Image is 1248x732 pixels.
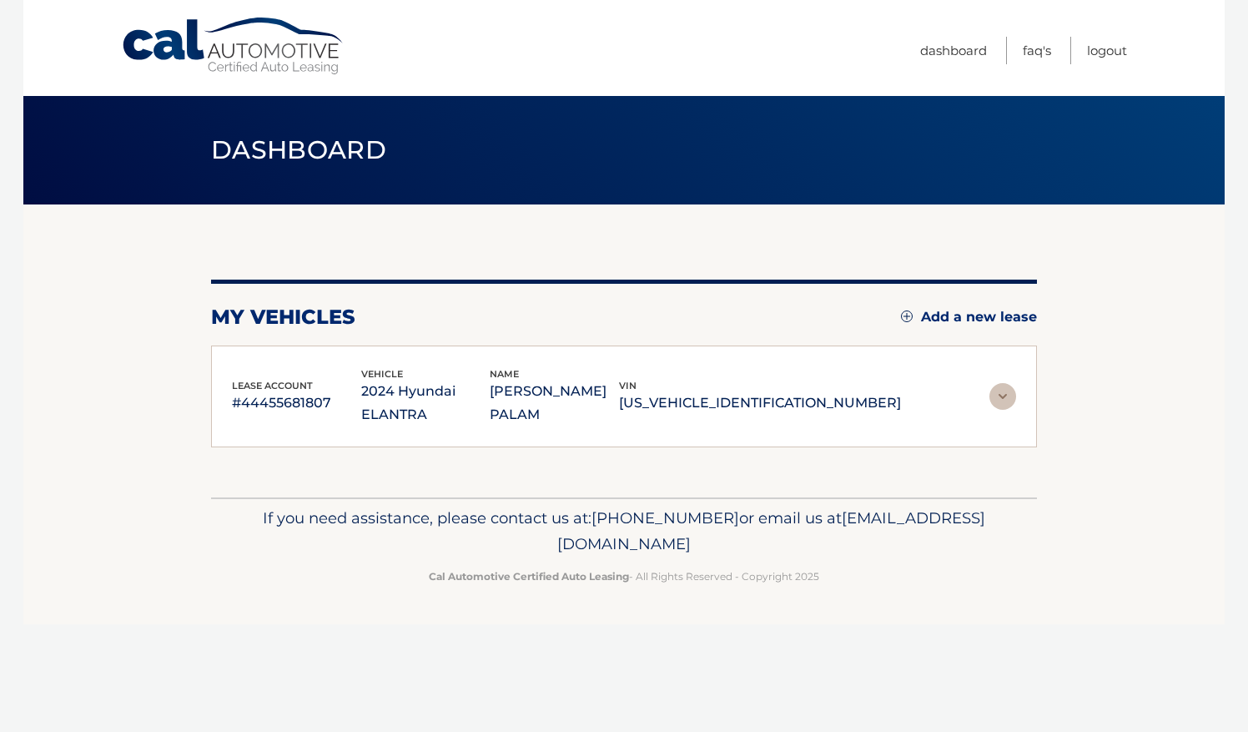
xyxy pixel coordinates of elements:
[901,309,1037,326] a: Add a new lease
[1023,37,1051,64] a: FAQ's
[920,37,987,64] a: Dashboard
[901,310,913,322] img: add.svg
[232,391,361,415] p: #44455681807
[989,383,1016,410] img: accordion-rest.svg
[222,505,1026,558] p: If you need assistance, please contact us at: or email us at
[619,391,901,415] p: [US_VEHICLE_IDENTIFICATION_NUMBER]
[361,368,403,380] span: vehicle
[591,508,739,528] span: [PHONE_NUMBER]
[211,134,386,165] span: Dashboard
[1087,37,1127,64] a: Logout
[222,568,1026,585] p: - All Rights Reserved - Copyright 2025
[490,380,619,427] p: [PERSON_NAME] PALAM
[232,380,313,391] span: lease account
[490,368,519,380] span: name
[429,570,629,583] strong: Cal Automotive Certified Auto Leasing
[211,305,355,330] h2: my vehicles
[361,380,491,427] p: 2024 Hyundai ELANTRA
[121,17,346,76] a: Cal Automotive
[619,380,637,391] span: vin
